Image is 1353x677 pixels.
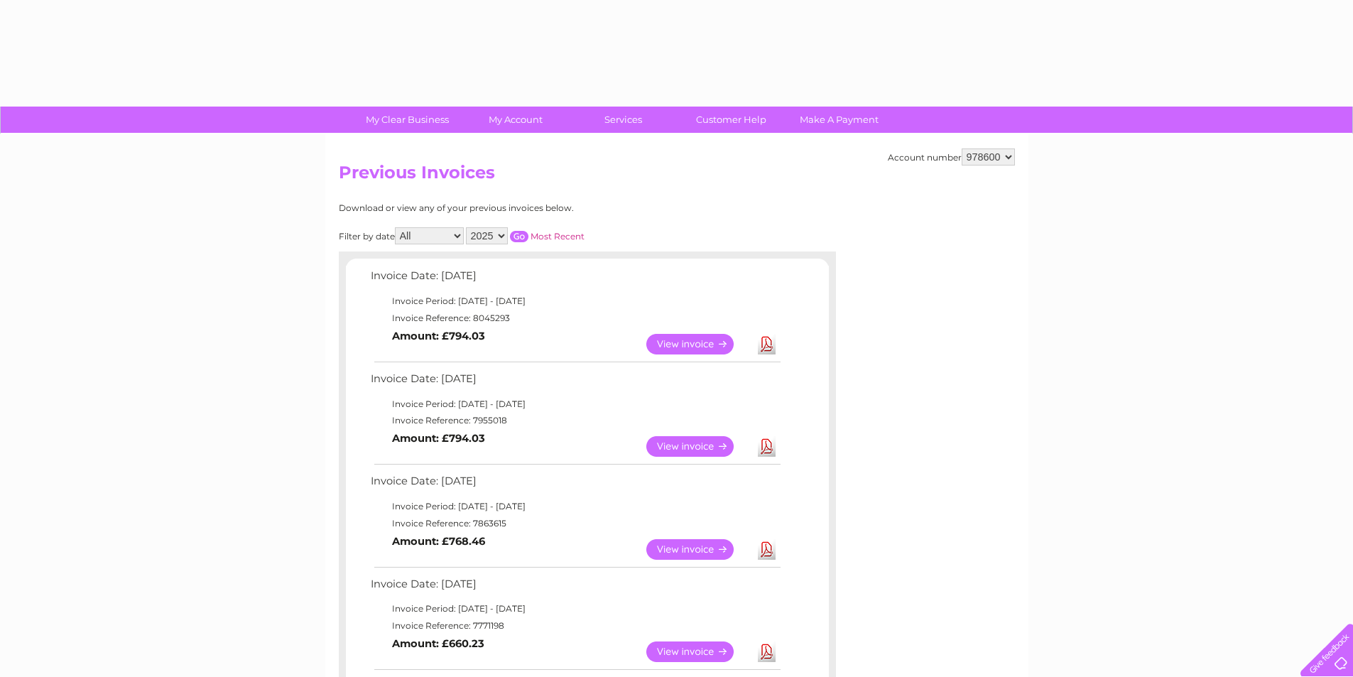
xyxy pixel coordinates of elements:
[367,293,783,310] td: Invoice Period: [DATE] - [DATE]
[565,107,682,133] a: Services
[349,107,466,133] a: My Clear Business
[646,436,751,457] a: View
[392,432,485,445] b: Amount: £794.03
[367,472,783,498] td: Invoice Date: [DATE]
[339,203,712,213] div: Download or view any of your previous invoices below.
[392,535,485,548] b: Amount: £768.46
[888,148,1015,166] div: Account number
[367,369,783,396] td: Invoice Date: [DATE]
[758,334,776,354] a: Download
[367,600,783,617] td: Invoice Period: [DATE] - [DATE]
[367,310,783,327] td: Invoice Reference: 8045293
[339,227,712,244] div: Filter by date
[367,498,783,515] td: Invoice Period: [DATE] - [DATE]
[367,617,783,634] td: Invoice Reference: 7771198
[367,575,783,601] td: Invoice Date: [DATE]
[367,396,783,413] td: Invoice Period: [DATE] - [DATE]
[367,412,783,429] td: Invoice Reference: 7955018
[646,539,751,560] a: View
[646,334,751,354] a: View
[367,266,783,293] td: Invoice Date: [DATE]
[781,107,898,133] a: Make A Payment
[367,515,783,532] td: Invoice Reference: 7863615
[531,231,585,242] a: Most Recent
[673,107,790,133] a: Customer Help
[758,539,776,560] a: Download
[646,641,751,662] a: View
[339,163,1015,190] h2: Previous Invoices
[457,107,574,133] a: My Account
[758,436,776,457] a: Download
[758,641,776,662] a: Download
[392,637,484,650] b: Amount: £660.23
[392,330,485,342] b: Amount: £794.03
